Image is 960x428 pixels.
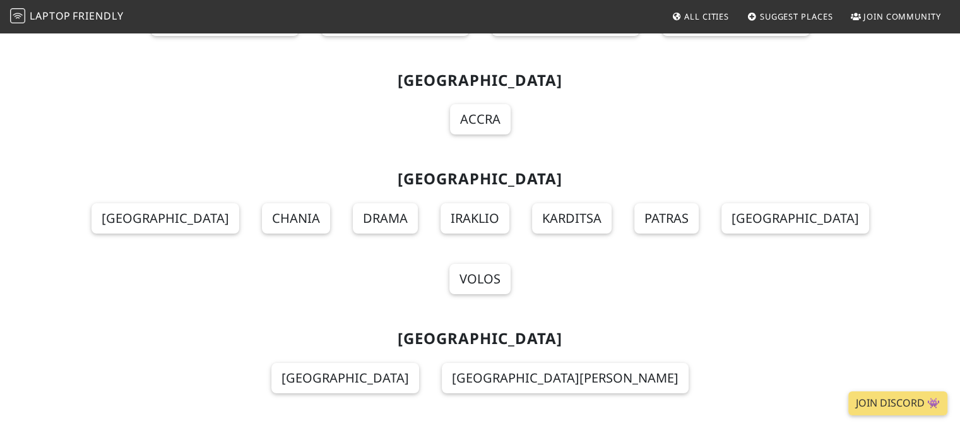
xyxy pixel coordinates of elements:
[30,9,71,23] span: Laptop
[667,5,734,28] a: All Cities
[71,71,889,90] h2: [GEOGRAPHIC_DATA]
[441,203,509,234] a: Iraklio
[449,264,511,294] a: Volos
[742,5,838,28] a: Suggest Places
[92,203,239,234] a: [GEOGRAPHIC_DATA]
[721,203,869,234] a: [GEOGRAPHIC_DATA]
[71,170,889,188] h2: [GEOGRAPHIC_DATA]
[450,104,511,134] a: Accra
[634,203,699,234] a: Patras
[353,203,418,234] a: Drama
[73,9,123,23] span: Friendly
[760,11,833,22] span: Suggest Places
[442,363,689,393] a: [GEOGRAPHIC_DATA][PERSON_NAME]
[532,203,612,234] a: Karditsa
[10,6,124,28] a: LaptopFriendly LaptopFriendly
[262,203,330,234] a: Chania
[71,330,889,348] h2: [GEOGRAPHIC_DATA]
[846,5,946,28] a: Join Community
[684,11,729,22] span: All Cities
[863,11,941,22] span: Join Community
[271,363,419,393] a: [GEOGRAPHIC_DATA]
[10,8,25,23] img: LaptopFriendly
